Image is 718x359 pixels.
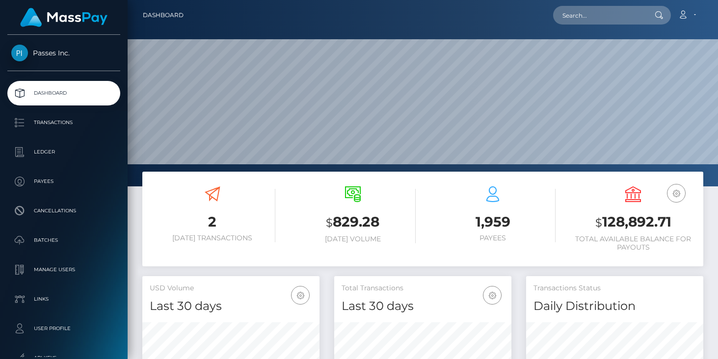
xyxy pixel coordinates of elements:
[7,49,120,57] span: Passes Inc.
[290,212,416,232] h3: 829.28
[7,257,120,282] a: Manage Users
[533,283,696,293] h5: Transactions Status
[430,212,556,231] h3: 1,959
[11,204,116,218] p: Cancellations
[570,235,696,252] h6: Total Available Balance for Payouts
[7,316,120,341] a: User Profile
[326,216,333,230] small: $
[150,212,275,231] h3: 2
[430,234,556,242] h6: Payees
[11,174,116,189] p: Payees
[7,199,120,223] a: Cancellations
[143,5,184,26] a: Dashboard
[7,169,120,194] a: Payees
[11,233,116,248] p: Batches
[342,298,504,315] h4: Last 30 days
[7,140,120,164] a: Ledger
[290,235,416,243] h6: [DATE] Volume
[7,228,120,253] a: Batches
[553,6,645,25] input: Search...
[150,298,312,315] h4: Last 30 days
[570,212,696,232] h3: 128,892.71
[11,86,116,101] p: Dashboard
[7,287,120,311] a: Links
[11,262,116,277] p: Manage Users
[20,8,107,27] img: MassPay Logo
[11,292,116,307] p: Links
[7,110,120,135] a: Transactions
[11,45,28,61] img: Passes Inc.
[7,81,120,105] a: Dashboard
[11,145,116,159] p: Ledger
[11,115,116,130] p: Transactions
[11,321,116,336] p: User Profile
[150,283,312,293] h5: USD Volume
[342,283,504,293] h5: Total Transactions
[533,298,696,315] h4: Daily Distribution
[150,234,275,242] h6: [DATE] Transactions
[595,216,602,230] small: $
